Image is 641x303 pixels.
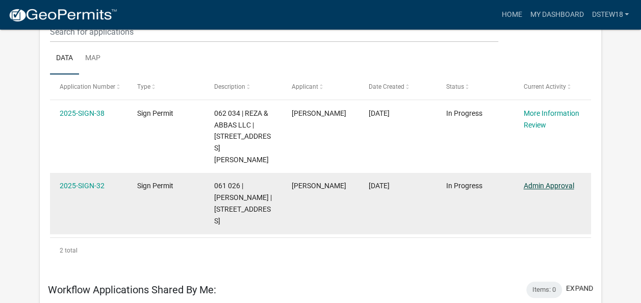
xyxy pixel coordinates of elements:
[523,109,579,129] a: More Information Review
[446,83,464,90] span: Status
[292,83,318,90] span: Applicant
[526,282,562,298] div: Items: 0
[48,284,216,296] h5: Workflow Applications Shared By Me:
[369,109,390,117] span: 09/25/2025
[214,182,272,224] span: 061 026 | WATSON STEPHEN | 100 FRIENDSHIP RD
[50,21,498,42] input: Search for applications
[282,74,360,99] datatable-header-cell: Applicant
[214,109,271,164] span: 062 034 | REZA & ABBAS LLC | 116 GRAY RD
[127,74,204,99] datatable-header-cell: Type
[60,182,105,190] a: 2025-SIGN-32
[497,5,526,24] a: Home
[292,182,346,190] span: David Stewart
[204,74,282,99] datatable-header-cell: Description
[523,182,574,190] a: Admin Approval
[523,83,566,90] span: Current Activity
[566,283,593,294] button: expand
[446,109,482,117] span: In Progress
[137,182,173,190] span: Sign Permit
[292,109,346,117] span: David Stewart
[214,83,245,90] span: Description
[514,74,591,99] datatable-header-cell: Current Activity
[60,109,105,117] a: 2025-SIGN-38
[369,182,390,190] span: 09/11/2025
[359,74,437,99] datatable-header-cell: Date Created
[587,5,633,24] a: Dstew18
[50,42,79,75] a: Data
[137,83,150,90] span: Type
[50,74,127,99] datatable-header-cell: Application Number
[526,5,587,24] a: My Dashboard
[79,42,107,75] a: Map
[60,83,115,90] span: Application Number
[137,109,173,117] span: Sign Permit
[446,182,482,190] span: In Progress
[50,238,591,263] div: 2 total
[369,83,404,90] span: Date Created
[437,74,514,99] datatable-header-cell: Status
